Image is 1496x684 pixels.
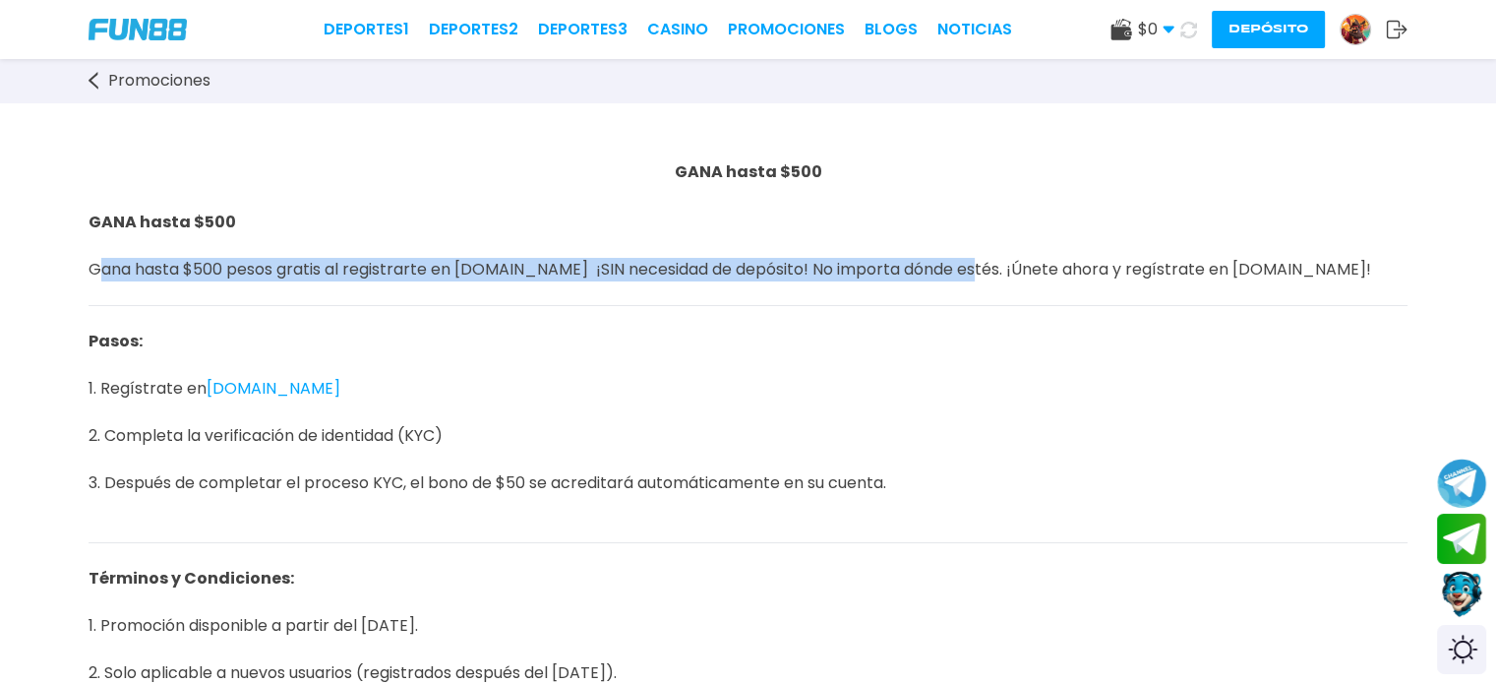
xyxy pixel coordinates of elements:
a: Deportes3 [538,18,628,41]
a: NOTICIAS [937,18,1012,41]
strong: GANA hasta $500 [89,211,236,233]
button: Join telegram [1437,514,1486,565]
button: Contact customer service [1437,569,1486,620]
span: $ 0 [1138,18,1174,41]
span: GANA hasta $500 [675,160,822,183]
img: Company Logo [89,19,187,40]
a: Promociones [89,69,230,93]
a: Promociones [728,18,845,41]
div: Switch theme [1437,625,1486,674]
a: [DOMAIN_NAME] [207,377,340,400]
strong: Pasos: [89,330,143,352]
button: Depósito [1212,11,1325,48]
a: Avatar [1340,14,1386,45]
button: Join telegram channel [1437,458,1486,509]
span: 1. Regístrate en 2. Completa la verificación de identidad (KYC) 3. Después de completar el proces... [89,330,886,518]
a: BLOGS [865,18,918,41]
span: Gana hasta $500 pesos gratis al registrarte en [DOMAIN_NAME] ¡SIN necesidad de depósito! No impor... [89,211,1371,304]
a: Deportes1 [324,18,409,41]
a: CASINO [647,18,708,41]
span: Promociones [108,69,210,93]
a: Deportes2 [429,18,518,41]
strong: Términos y Condiciones: [89,567,294,590]
img: Avatar [1341,15,1370,44]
